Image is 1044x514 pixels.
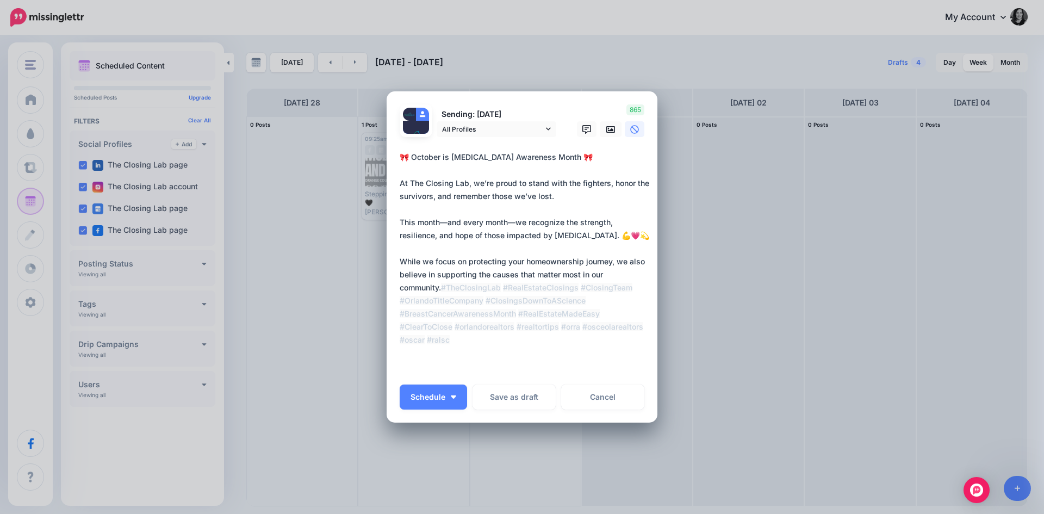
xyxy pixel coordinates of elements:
[437,121,556,137] a: All Profiles
[411,393,445,401] span: Schedule
[403,121,429,147] img: 471373478_2314213725622094_743768045002070133_n-bsa152456.jpg
[473,385,556,410] button: Save as draft
[400,385,467,410] button: Schedule
[964,477,990,503] div: Open Intercom Messenger
[451,395,456,399] img: arrow-down-white.png
[561,385,644,410] a: Cancel
[442,123,543,135] span: All Profiles
[403,108,416,121] img: 378032925_121266444406467_149743524542546012_n-bsa142180.jpg
[400,151,650,346] div: 🎀 October is [MEDICAL_DATA] Awareness Month 🎀 At The Closing Lab, we’re proud to stand with the f...
[416,108,429,121] img: user_default_image.png
[437,108,556,121] p: Sending: [DATE]
[626,104,644,115] span: 865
